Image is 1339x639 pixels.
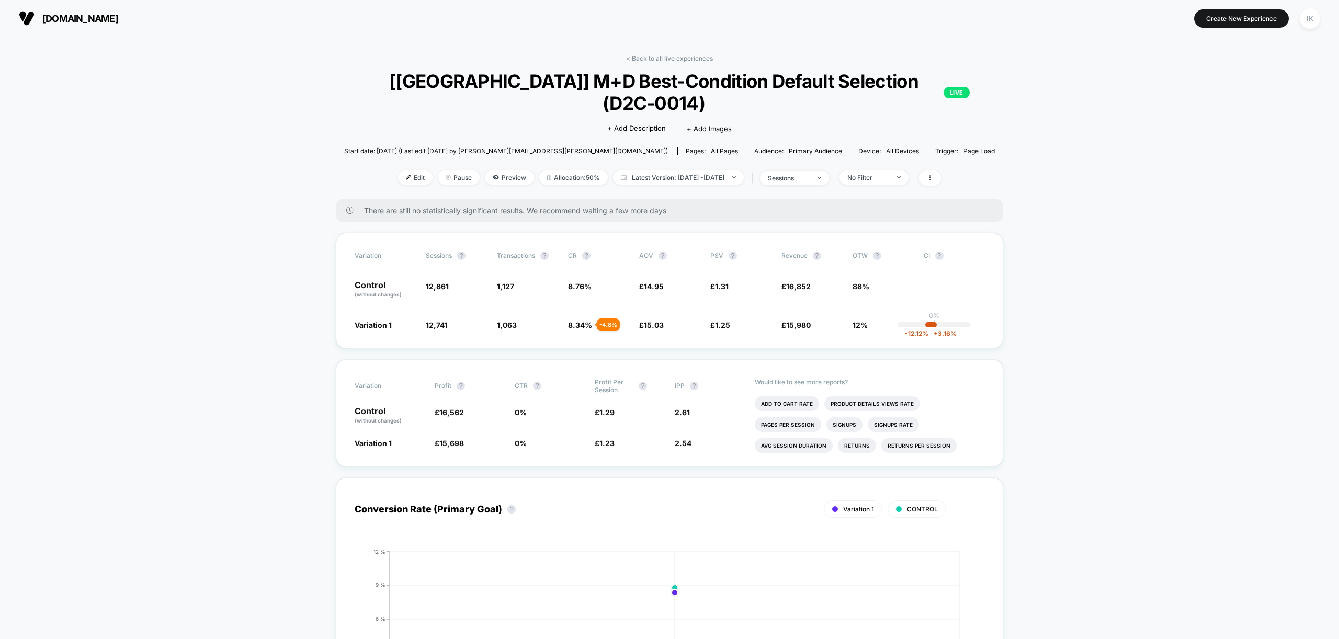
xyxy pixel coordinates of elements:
span: 15,980 [786,321,811,329]
span: 88% [853,282,869,291]
p: Would like to see more reports? [755,378,984,386]
button: [DOMAIN_NAME] [16,10,121,27]
li: Avg Session Duration [755,438,833,453]
div: sessions [768,174,810,182]
span: Page Load [963,147,995,155]
div: - 4.8 % [597,318,620,331]
img: calendar [621,175,627,180]
tspan: 12 % [373,548,385,554]
p: | [933,319,935,327]
span: -12.12 % [905,329,928,337]
li: Signups [826,417,863,432]
span: £ [639,282,664,291]
div: Pages: [686,147,738,155]
button: ? [639,382,647,390]
span: Transactions [497,252,535,259]
button: ? [540,252,549,260]
img: end [897,176,901,178]
button: ? [873,252,881,260]
span: (without changes) [355,291,402,298]
button: Create New Experience [1194,9,1289,28]
li: Add To Cart Rate [755,396,819,411]
span: £ [595,439,615,448]
span: £ [710,282,729,291]
tspan: 9 % [376,581,385,588]
span: Device: [850,147,927,155]
span: 1.31 [715,282,729,291]
li: Pages Per Session [755,417,821,432]
img: rebalance [547,175,551,180]
p: Control [355,407,424,425]
span: Primary Audience [789,147,842,155]
span: Start date: [DATE] (Last edit [DATE] by [PERSON_NAME][EMAIL_ADDRESS][PERSON_NAME][DOMAIN_NAME]) [344,147,668,155]
span: --- [924,283,984,299]
div: No Filter [847,174,889,181]
button: ? [935,252,944,260]
button: ? [582,252,591,260]
span: 12,861 [426,282,449,291]
span: CR [568,252,577,259]
span: 14.95 [644,282,664,291]
span: Edit [398,170,433,185]
span: Variation [355,378,412,394]
span: | [749,170,760,186]
span: all devices [886,147,919,155]
div: Audience: [754,147,842,155]
span: Preview [485,170,534,185]
span: Variation 1 [843,505,874,513]
a: < Back to all live experiences [626,54,713,62]
li: Returns Per Session [881,438,957,453]
span: Revenue [781,252,808,259]
span: all pages [711,147,738,155]
span: [[GEOGRAPHIC_DATA]] M+D Best-Condition Default Selection (D2C-0014) [369,70,970,114]
span: Allocation: 50% [539,170,608,185]
span: Variation [355,252,412,260]
li: Product Details Views Rate [824,396,920,411]
span: CTR [515,382,528,390]
span: 1,063 [497,321,517,329]
span: £ [435,439,464,448]
span: 1.23 [599,439,615,448]
span: 8.34 % [568,321,592,329]
span: Pause [438,170,480,185]
span: 2.54 [675,439,691,448]
span: Profit Per Session [595,378,633,394]
li: Returns [838,438,876,453]
img: Visually logo [19,10,35,26]
span: CI [924,252,981,260]
span: 1,127 [497,282,514,291]
button: ? [690,382,698,390]
span: Variation 1 [355,439,392,448]
span: Variation 1 [355,321,392,329]
span: 16,852 [786,282,811,291]
span: OTW [853,252,910,260]
span: 1.29 [599,408,615,417]
button: ? [457,382,465,390]
span: £ [781,321,811,329]
div: IK [1300,8,1320,29]
span: £ [435,408,464,417]
span: £ [710,321,730,329]
span: £ [595,408,615,417]
span: £ [639,321,664,329]
span: Sessions [426,252,452,259]
span: There are still no statistically significant results. We recommend waiting a few more days [364,206,982,215]
button: ? [813,252,821,260]
span: 16,562 [439,408,464,417]
span: 1.25 [715,321,730,329]
img: end [732,176,736,178]
li: Signups Rate [868,417,919,432]
span: 3.16 % [928,329,957,337]
p: Control [355,281,415,299]
span: PSV [710,252,723,259]
button: IK [1297,8,1323,29]
span: 2.61 [675,408,690,417]
span: Latest Version: [DATE] - [DATE] [613,170,744,185]
span: 15,698 [439,439,464,448]
span: IPP [675,382,685,390]
p: 0% [929,312,939,319]
span: + Add Images [687,124,732,133]
button: ? [507,505,516,514]
img: edit [406,175,411,180]
span: CONTROL [907,505,938,513]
